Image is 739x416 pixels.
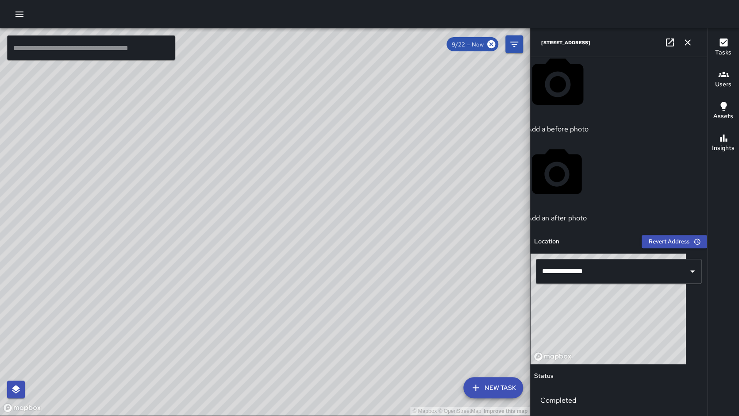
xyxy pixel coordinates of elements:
span: 9/22 — Now [446,41,489,48]
h6: Location [534,237,559,247]
button: Assets [708,96,739,127]
h6: [STREET_ADDRESS] [541,39,590,46]
button: Users [708,64,739,96]
button: Tasks [708,32,739,64]
div: 9/22 — Now [446,37,498,51]
h6: Users [715,80,731,89]
button: Filters [505,35,523,53]
button: Revert Address [642,235,707,249]
p: Add a before photo [527,124,589,134]
button: New Task [463,377,523,398]
button: Open [686,265,699,277]
h6: Assets [713,112,733,121]
h6: Status [534,371,554,381]
h6: Insights [712,143,735,153]
p: Completed [540,395,697,406]
button: Insights [708,127,739,159]
p: Add an after photo [527,213,587,223]
h6: Tasks [715,48,731,58]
